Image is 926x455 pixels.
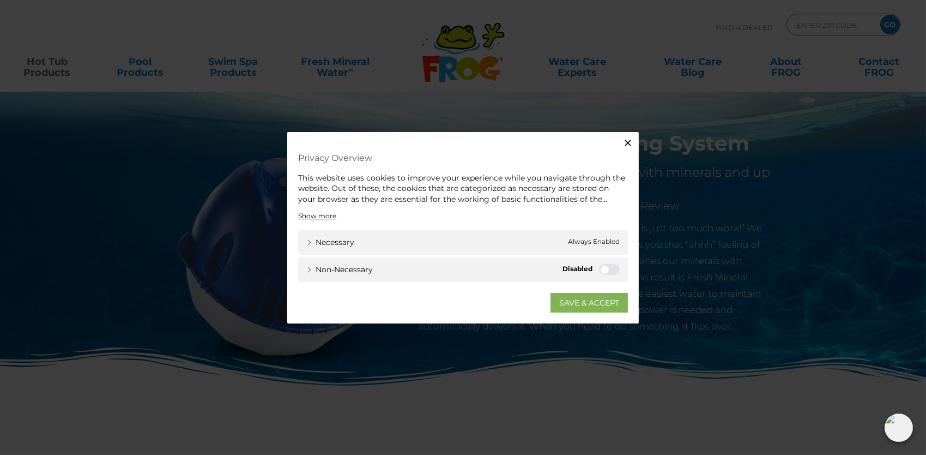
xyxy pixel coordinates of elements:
a: Necessary [306,237,354,248]
a: SAVE & ACCEPT [550,293,628,313]
a: Non-necessary [306,264,373,276]
span: Always Enabled [568,237,620,248]
div: This website uses cookies to improve your experience while you navigate through the website. Out ... [298,172,628,205]
h4: Privacy Overview [298,148,628,167]
a: Show more [298,211,336,221]
img: openIcon [885,414,913,442]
